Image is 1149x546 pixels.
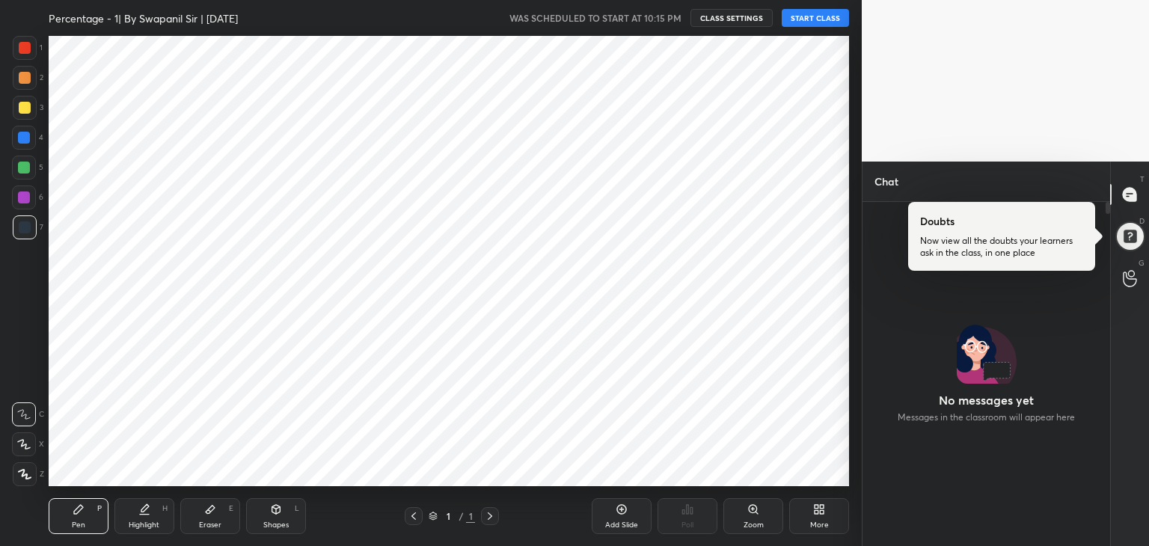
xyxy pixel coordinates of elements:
[199,521,221,529] div: Eraser
[49,11,238,25] h4: Percentage - 1| By Swapanil Sir | [DATE]
[605,521,638,529] div: Add Slide
[13,215,43,239] div: 7
[295,505,299,512] div: L
[13,66,43,90] div: 2
[13,462,44,486] div: Z
[459,512,463,521] div: /
[72,521,85,529] div: Pen
[690,9,773,27] button: CLASS SETTINGS
[129,521,159,529] div: Highlight
[509,11,681,25] h5: WAS SCHEDULED TO START AT 10:15 PM
[862,162,910,201] p: Chat
[782,9,849,27] button: START CLASS
[744,521,764,529] div: Zoom
[263,521,289,529] div: Shapes
[1139,215,1145,227] p: D
[97,505,102,512] div: P
[441,512,456,521] div: 1
[466,509,475,523] div: 1
[810,521,829,529] div: More
[12,126,43,150] div: 4
[13,96,43,120] div: 3
[162,505,168,512] div: H
[1140,174,1145,185] p: T
[12,156,43,180] div: 5
[13,36,43,60] div: 1
[229,505,233,512] div: E
[1139,257,1145,269] p: G
[12,185,43,209] div: 6
[12,402,44,426] div: C
[12,432,44,456] div: X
